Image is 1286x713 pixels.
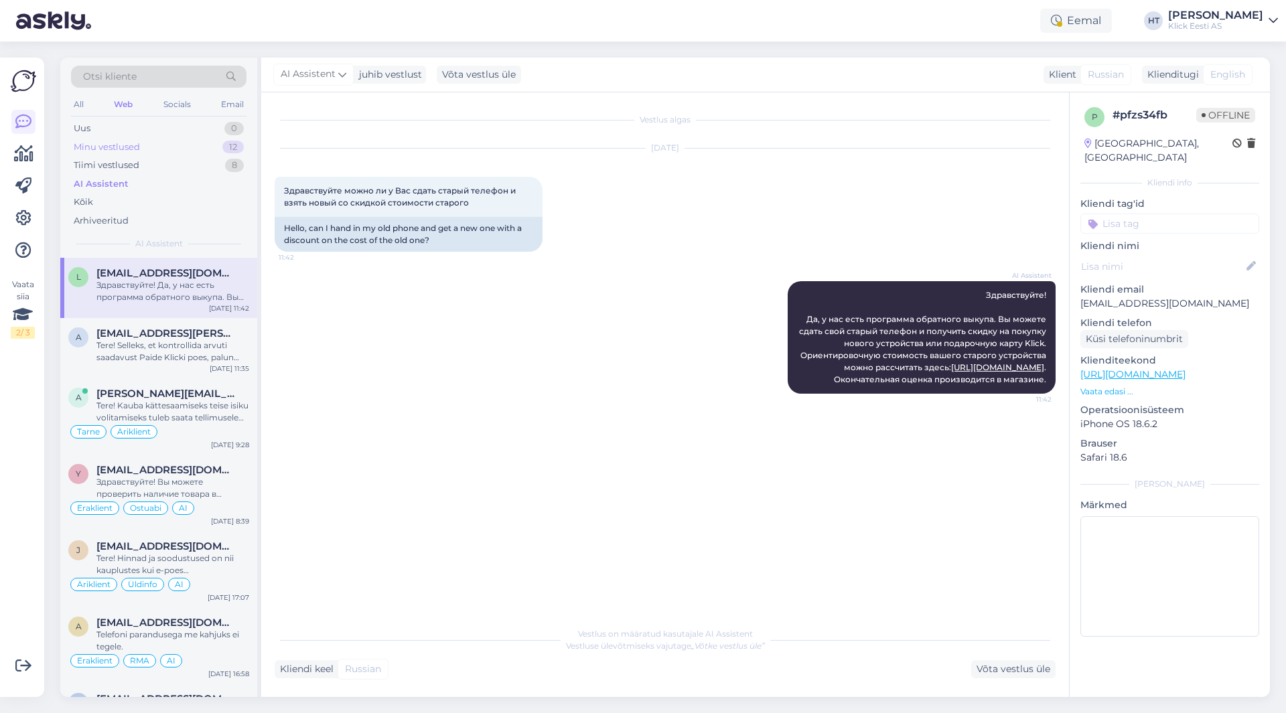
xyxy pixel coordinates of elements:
[281,67,336,82] span: AI Assistent
[96,339,249,364] div: Tere! Selleks, et kontrollida arvuti saadavust Paide Klicki poes, palun täpsustage, millise arvut...
[74,122,90,135] div: Uus
[345,662,381,676] span: Russian
[1080,283,1259,297] p: Kliendi email
[1080,239,1259,253] p: Kliendi nimi
[1080,330,1188,348] div: Küsi telefoninumbrit
[96,279,249,303] div: Здравствуйте! Да, у нас есть программа обратного выкупа. Вы можете сдать свой старый телефон и по...
[179,504,188,512] span: AI
[1040,9,1112,33] div: Eemal
[1088,68,1124,82] span: Russian
[130,657,149,665] span: RMA
[77,428,100,436] span: Tarne
[74,214,129,228] div: Arhiveeritud
[74,195,93,209] div: Kõik
[275,142,1056,154] div: [DATE]
[96,267,236,279] span: ljudmilla1971@mail.ru
[96,552,249,576] div: Tere! Hinnad ja soodustused on nii kauplustes kui e-poes [PERSON_NAME], väljaarvatud “E-smaspäev”...
[279,252,329,262] span: 11:42
[1080,451,1259,465] p: Safari 18.6
[208,592,249,603] div: [DATE] 17:07
[437,66,521,84] div: Võta vestlus üle
[1080,368,1186,380] a: [URL][DOMAIN_NAME]
[77,657,113,665] span: Eraklient
[96,617,236,629] span: aivea97@gmail.com
[1113,107,1196,123] div: # pfzs34fb
[1080,417,1259,431] p: iPhone OS 18.6.2
[1168,10,1278,31] a: [PERSON_NAME]Klick Eesti AS
[209,303,249,313] div: [DATE] 11:42
[76,621,82,631] span: a
[76,469,81,479] span: y
[76,272,81,282] span: l
[1001,270,1052,281] span: AI Assistent
[71,96,86,113] div: All
[951,362,1044,372] a: [URL][DOMAIN_NAME]
[1080,386,1259,398] p: Vaata edasi ...
[96,400,249,424] div: Tere! Kauba kättesaamiseks teise isiku volitamiseks tuleb saata tellimusele lisatud e-maililt kir...
[275,662,334,676] div: Kliendi keel
[354,68,422,82] div: juhib vestlust
[175,580,184,588] span: AI
[1001,394,1052,404] span: 11:42
[1044,68,1076,82] div: Klient
[1080,214,1259,234] input: Lisa tag
[96,540,236,552] span: jarmo@aij.ee
[1144,11,1163,30] div: HT
[1168,21,1263,31] div: Klick Eesti AS
[96,388,236,400] span: artur@adduco.ee
[1210,68,1245,82] span: English
[1084,137,1232,165] div: [GEOGRAPHIC_DATA], [GEOGRAPHIC_DATA]
[275,114,1056,126] div: Vestlus algas
[96,693,236,705] span: indrek.kiolein@gmail.com
[284,185,518,208] span: Здравствуйте можно ли у Вас сдать старый телефон и взять новый со скидкой стоимости старого
[167,657,175,665] span: AI
[11,279,35,339] div: Vaata siia
[76,332,82,342] span: A
[96,476,249,500] div: Здравствуйте! Вы можете проверить наличие товара в магазинах, нажав кнопку "Saadavus poodides" (Н...
[691,641,765,651] i: „Võtke vestlus üle”
[1080,197,1259,211] p: Kliendi tag'id
[135,238,183,250] span: AI Assistent
[210,364,249,374] div: [DATE] 11:35
[74,141,140,154] div: Minu vestlused
[1080,437,1259,451] p: Brauser
[1168,10,1263,21] div: [PERSON_NAME]
[1080,353,1259,368] p: Klienditeekond
[1080,403,1259,417] p: Operatsioonisüsteem
[1080,297,1259,311] p: [EMAIL_ADDRESS][DOMAIN_NAME]
[1142,68,1199,82] div: Klienditugi
[128,580,157,588] span: Üldinfo
[96,464,236,476] span: yumedzi.fujiwara@gmail.com
[1080,498,1259,512] p: Märkmed
[971,660,1056,678] div: Võta vestlus üle
[225,159,244,172] div: 8
[77,580,111,588] span: Äriklient
[1080,177,1259,189] div: Kliendi info
[130,504,161,512] span: Ostuabi
[11,327,35,339] div: 2 / 3
[74,159,139,172] div: Tiimi vestlused
[566,641,765,651] span: Vestluse ülevõtmiseks vajutage
[1080,316,1259,330] p: Kliendi telefon
[1081,259,1244,274] input: Lisa nimi
[96,629,249,653] div: Telefoni parandusega me kahjuks ei tegele.
[211,440,249,450] div: [DATE] 9:28
[77,504,113,512] span: Eraklient
[117,428,151,436] span: Äriklient
[83,70,137,84] span: Otsi kliente
[1196,108,1255,123] span: Offline
[208,669,249,679] div: [DATE] 16:58
[224,122,244,135] div: 0
[211,516,249,526] div: [DATE] 8:39
[76,545,80,555] span: j
[161,96,194,113] div: Socials
[275,217,543,252] div: Hello, can I hand in my old phone and get a new one with a discount on the cost of the old one?
[222,141,244,154] div: 12
[11,68,36,94] img: Askly Logo
[578,629,753,639] span: Vestlus on määratud kasutajale AI Assistent
[76,392,82,402] span: a
[1080,478,1259,490] div: [PERSON_NAME]
[96,327,236,339] span: Agnes96.rahn@gmail.com
[74,177,129,191] div: AI Assistent
[218,96,246,113] div: Email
